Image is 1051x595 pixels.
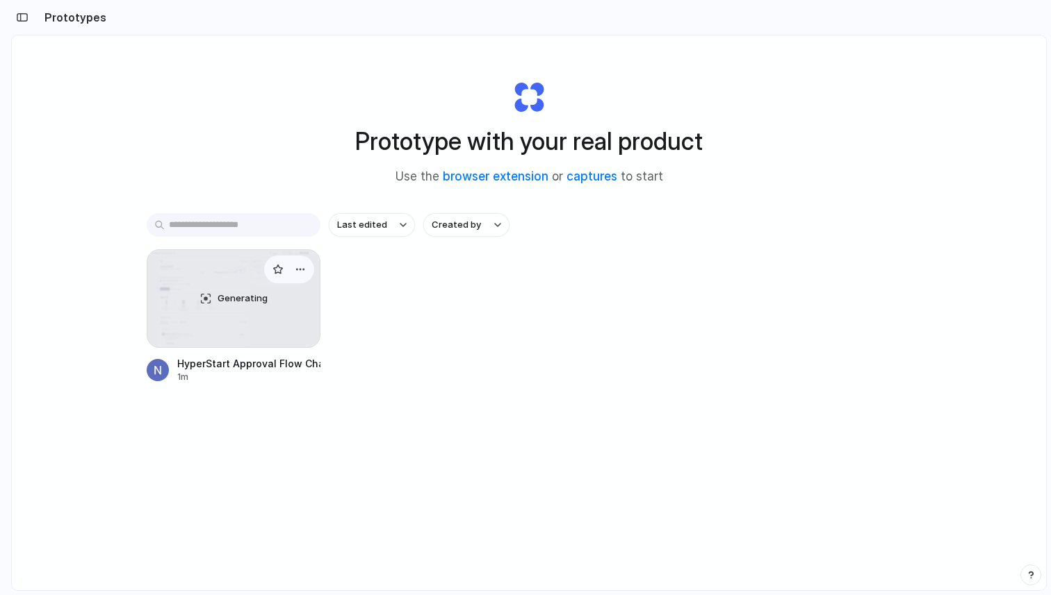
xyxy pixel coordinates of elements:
[337,218,387,232] span: Last edited
[443,169,548,183] a: browser extension
[177,356,320,371] div: HyperStart Approval Flow Chart
[432,218,481,232] span: Created by
[218,292,268,305] span: Generating
[177,371,320,383] div: 1m
[39,9,106,26] h2: Prototypes
[567,169,617,183] a: captures
[147,249,320,383] a: HyperStart Approval Flow ChartGeneratingHyperStart Approval Flow Chart1m
[355,123,703,160] h1: Prototype with your real product
[329,213,415,237] button: Last edited
[396,168,663,186] span: Use the or to start
[423,213,510,237] button: Created by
